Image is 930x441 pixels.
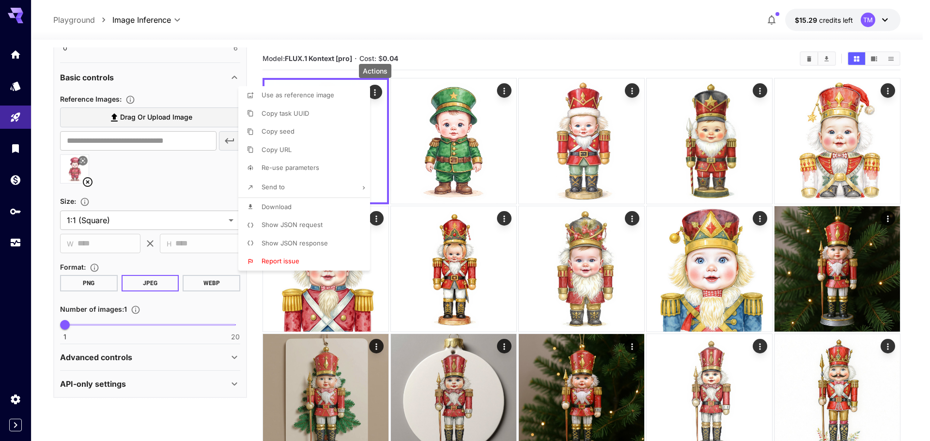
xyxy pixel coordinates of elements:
[262,203,292,211] span: Download
[262,109,309,117] span: Copy task UUID
[262,239,328,247] span: Show JSON response
[262,146,292,153] span: Copy URL
[262,164,319,171] span: Re-use parameters
[359,64,391,78] div: Actions
[262,183,285,191] span: Send to
[262,221,323,228] span: Show JSON request
[262,257,299,265] span: Report issue
[262,127,294,135] span: Copy seed
[262,91,334,99] span: Use as reference image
